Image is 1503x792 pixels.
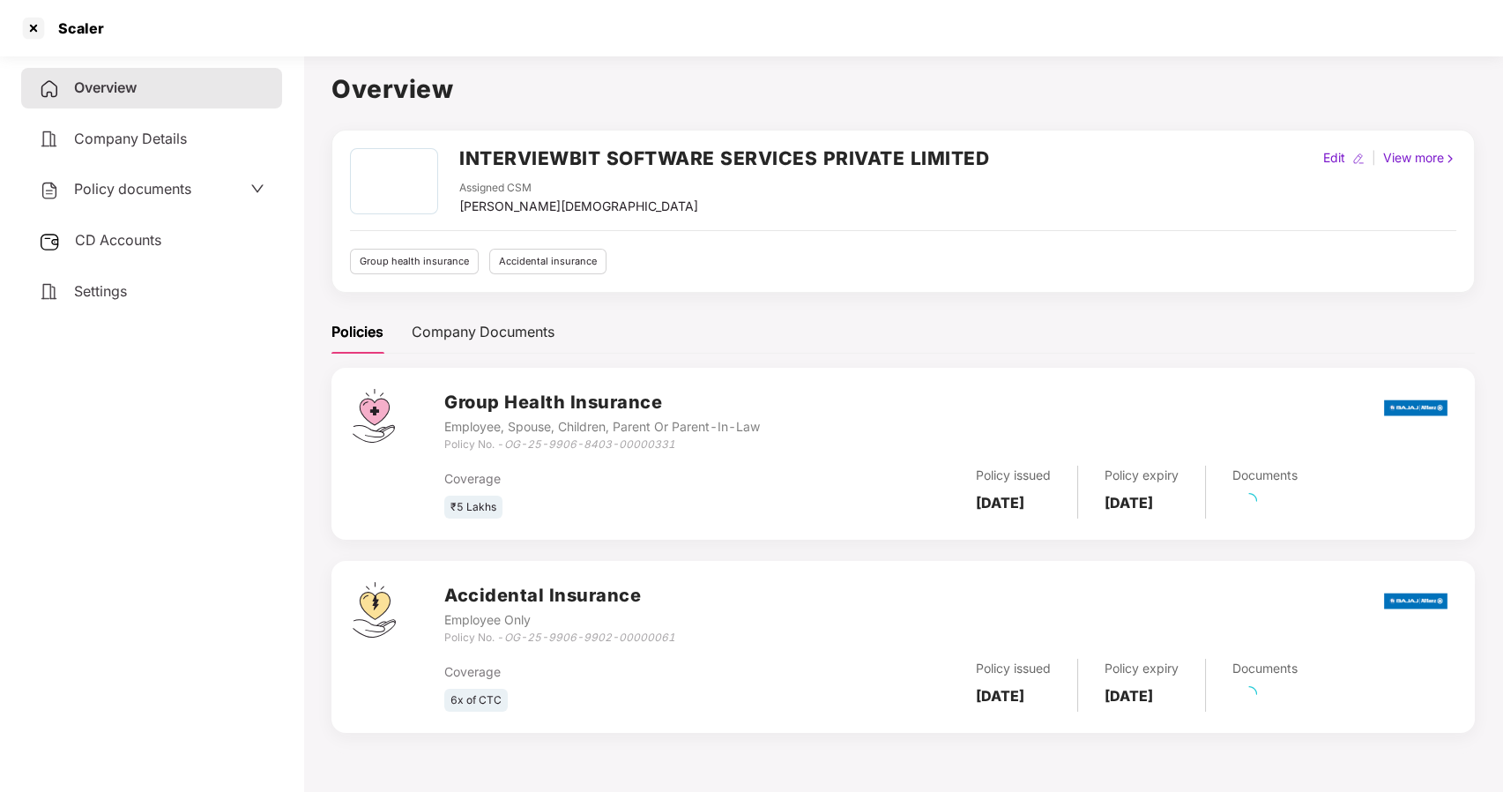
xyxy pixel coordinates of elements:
[1320,148,1349,168] div: Edit
[39,78,60,100] img: svg+xml;base64,PHN2ZyB4bWxucz0iaHR0cDovL3d3dy53My5vcmcvMjAwMC9zdmciIHdpZHRoPSIyNCIgaGVpZ2h0PSIyNC...
[444,496,502,519] div: ₹5 Lakhs
[1105,659,1179,678] div: Policy expiry
[976,687,1024,705] b: [DATE]
[1105,494,1153,512] b: [DATE]
[1105,687,1153,705] b: [DATE]
[1444,153,1456,165] img: rightIcon
[444,389,760,416] h3: Group Health Insurance
[976,466,1051,485] div: Policy issued
[459,180,698,197] div: Assigned CSM
[39,281,60,303] img: svg+xml;base64,PHN2ZyB4bWxucz0iaHR0cDovL3d3dy53My5vcmcvMjAwMC9zdmciIHdpZHRoPSIyNCIgaGVpZ2h0PSIyNC...
[1232,466,1298,485] div: Documents
[444,469,781,489] div: Coverage
[1232,659,1298,678] div: Documents
[74,282,127,300] span: Settings
[250,182,264,196] span: down
[444,610,675,630] div: Employee Only
[1240,492,1258,510] span: loading
[444,630,675,646] div: Policy No. -
[1368,148,1380,168] div: |
[976,659,1051,678] div: Policy issued
[48,19,104,37] div: Scaler
[444,689,508,713] div: 6x of CTC
[353,582,396,638] img: svg+xml;base64,PHN2ZyB4bWxucz0iaHR0cDovL3d3dy53My5vcmcvMjAwMC9zdmciIHdpZHRoPSI0OS4zMjEiIGhlaWdodD...
[353,389,395,443] img: svg+xml;base64,PHN2ZyB4bWxucz0iaHR0cDovL3d3dy53My5vcmcvMjAwMC9zdmciIHdpZHRoPSI0Ny43MTQiIGhlaWdodD...
[444,437,760,453] div: Policy No. -
[489,249,606,274] div: Accidental insurance
[74,180,191,198] span: Policy documents
[1352,153,1365,165] img: editIcon
[350,249,479,274] div: Group health insurance
[1105,466,1179,485] div: Policy expiry
[39,129,60,150] img: svg+xml;base64,PHN2ZyB4bWxucz0iaHR0cDovL3d3dy53My5vcmcvMjAwMC9zdmciIHdpZHRoPSIyNCIgaGVpZ2h0PSIyNC...
[74,130,187,147] span: Company Details
[331,70,1475,108] h1: Overview
[74,78,137,96] span: Overview
[444,662,781,682] div: Coverage
[331,321,383,343] div: Policies
[444,582,675,609] h3: Accidental Insurance
[1240,685,1258,703] span: loading
[412,321,554,343] div: Company Documents
[75,231,161,249] span: CD Accounts
[459,144,989,173] h2: INTERVIEWBIT SOFTWARE SERVICES PRIVATE LIMITED
[444,417,760,437] div: Employee, Spouse, Children, Parent Or Parent-In-Law
[504,437,675,451] i: OG-25-9906-8403-00000331
[976,494,1024,512] b: [DATE]
[504,631,675,644] i: OG-25-9906-9902-00000061
[39,231,61,252] img: svg+xml;base64,PHN2ZyB3aWR0aD0iMjUiIGhlaWdodD0iMjQiIHZpZXdCb3g9IjAgMCAyNSAyNCIgZmlsbD0ibm9uZSIgeG...
[459,197,698,216] div: [PERSON_NAME][DEMOGRAPHIC_DATA]
[1384,581,1447,621] img: bajaj.png
[1384,388,1447,428] img: bajaj.png
[1380,148,1460,168] div: View more
[39,180,60,201] img: svg+xml;base64,PHN2ZyB4bWxucz0iaHR0cDovL3d3dy53My5vcmcvMjAwMC9zdmciIHdpZHRoPSIyNCIgaGVpZ2h0PSIyNC...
